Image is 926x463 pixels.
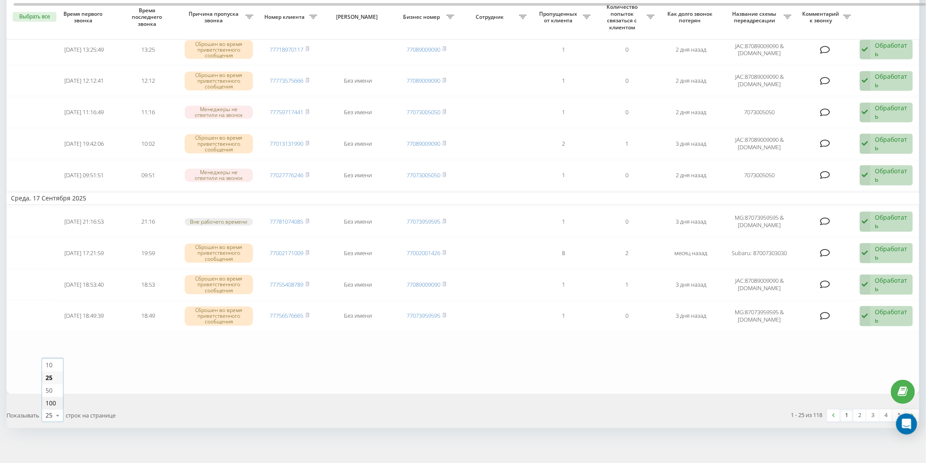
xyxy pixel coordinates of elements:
[800,11,843,24] span: Комментарий к звонку
[659,161,723,190] td: 2 дня назад
[329,14,387,21] span: [PERSON_NAME]
[185,218,253,226] div: Вне рабочего времени
[407,140,440,148] a: 77089009090
[531,35,595,64] td: 1
[116,66,180,96] td: 12:12
[52,207,116,237] td: [DATE] 21:16:53
[595,270,659,300] td: 1
[184,11,245,24] span: Причина пропуска звонка
[322,302,395,331] td: Без имени
[185,72,253,91] div: Сброшен во время приветственного сообщения
[595,239,659,268] td: 2
[659,66,723,96] td: 2 дня назад
[270,312,303,320] a: 77756576665
[840,410,853,422] a: 1
[407,172,440,179] a: 77073005050
[116,98,180,127] td: 11:16
[536,11,583,24] span: Пропущенных от клиента
[52,239,116,268] td: [DATE] 17:21:59
[531,207,595,237] td: 1
[7,192,919,205] td: Среда, 17 Сентября 2025
[595,66,659,96] td: 0
[270,172,303,179] a: 77027776246
[595,302,659,331] td: 0
[52,98,116,127] td: [DATE] 11:16:49
[116,129,180,159] td: 10:02
[52,161,116,190] td: [DATE] 09:51:51
[880,410,893,422] a: 4
[659,239,723,268] td: месяц назад
[407,77,440,85] a: 77089009090
[659,98,723,127] td: 2 дня назад
[727,11,784,24] span: Название схемы переадресации
[659,35,723,64] td: 2 дня назад
[875,167,908,184] div: Обработать
[185,134,253,154] div: Сброшен во время приветственного сообщения
[116,239,180,268] td: 19:59
[407,218,440,226] a: 77073959595
[399,14,446,21] span: Бизнес номер
[407,109,440,116] a: 77073005050
[723,239,796,268] td: Subaru: 87007303030
[52,302,116,331] td: [DATE] 18:49:39
[531,302,595,331] td: 1
[595,161,659,190] td: 0
[875,245,908,262] div: Обработать
[723,129,796,159] td: JAC:87089009090 & [DOMAIN_NAME]
[46,374,53,382] span: 25
[322,98,395,127] td: Без имени
[270,46,303,53] a: 77718970117
[666,11,716,24] span: Как долго звонок потерян
[600,4,647,31] span: Количество попыток связаться с клиентом
[270,218,303,226] a: 77781074085
[52,66,116,96] td: [DATE] 12:12:41
[595,98,659,127] td: 0
[875,277,908,293] div: Обработать
[270,77,303,85] a: 77773575666
[322,66,395,96] td: Без имени
[66,412,116,420] span: строк на странице
[463,14,519,21] span: Сотрудник
[659,302,723,331] td: 3 дня назад
[595,129,659,159] td: 1
[531,161,595,190] td: 1
[52,129,116,159] td: [DATE] 19:42:06
[46,386,53,395] span: 50
[723,66,796,96] td: JAC:87089009090 & [DOMAIN_NAME]
[270,281,303,289] a: 77755408789
[116,302,180,331] td: 18:49
[875,41,908,58] div: Обработать
[791,411,823,420] div: 1 - 25 из 118
[875,308,908,325] div: Обработать
[13,12,56,22] button: Выбрать все
[270,109,303,116] a: 77759717441
[531,66,595,96] td: 1
[46,411,53,420] div: 25
[116,207,180,237] td: 21:16
[875,73,908,89] div: Обработать
[407,46,440,53] a: 77089009090
[875,136,908,152] div: Обработать
[531,270,595,300] td: 1
[185,169,253,182] div: Менеджеры не ответили на звонок
[322,207,395,237] td: Без имени
[52,35,116,64] td: [DATE] 13:25:49
[322,270,395,300] td: Без имени
[185,244,253,263] div: Сброшен во время приветственного сообщения
[595,35,659,64] td: 0
[723,35,796,64] td: JAC:87089009090 & [DOMAIN_NAME]
[875,214,908,230] div: Обработать
[185,275,253,295] div: Сброшен во время приветственного сообщения
[407,312,440,320] a: 77073959595
[723,207,796,237] td: MG:87073959595 & [DOMAIN_NAME]
[723,302,796,331] td: MG:87073959595 & [DOMAIN_NAME]
[659,129,723,159] td: 3 дня назад
[270,249,303,257] a: 77002171009
[185,307,253,326] div: Сброшен во время приветственного сообщения
[659,207,723,237] td: 3 дня назад
[853,410,866,422] a: 2
[46,361,53,369] span: 10
[531,129,595,159] td: 2
[875,104,908,121] div: Обработать
[531,98,595,127] td: 1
